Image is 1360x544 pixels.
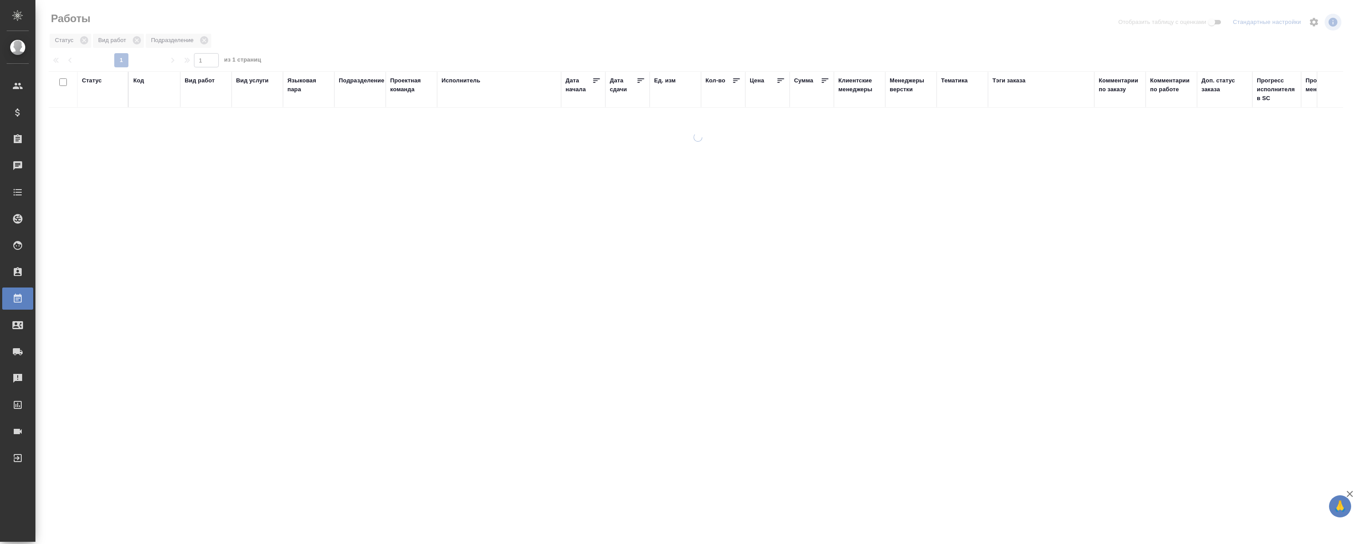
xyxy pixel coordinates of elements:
div: Сумма [794,76,813,85]
div: Доп. статус заказа [1201,76,1248,94]
div: Прогресс исполнителя в SC [1257,76,1297,103]
div: Ед. изм [654,76,676,85]
div: Языковая пара [287,76,330,94]
div: Дата сдачи [610,76,636,94]
div: Комментарии по заказу [1099,76,1141,94]
div: Статус [82,76,102,85]
div: Подразделение [339,76,384,85]
div: Комментарии по работе [1150,76,1193,94]
div: Менеджеры верстки [890,76,932,94]
div: Тематика [941,76,968,85]
div: Исполнитель [442,76,480,85]
div: Вид услуги [236,76,269,85]
div: Проектная команда [390,76,433,94]
div: Цена [750,76,764,85]
div: Вид работ [185,76,215,85]
div: Кол-во [705,76,725,85]
div: Дата начала [566,76,592,94]
div: Проектные менеджеры [1306,76,1348,94]
div: Код [133,76,144,85]
button: 🙏 [1329,495,1351,517]
div: Клиентские менеджеры [838,76,881,94]
div: Тэги заказа [992,76,1026,85]
span: 🙏 [1333,497,1348,516]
